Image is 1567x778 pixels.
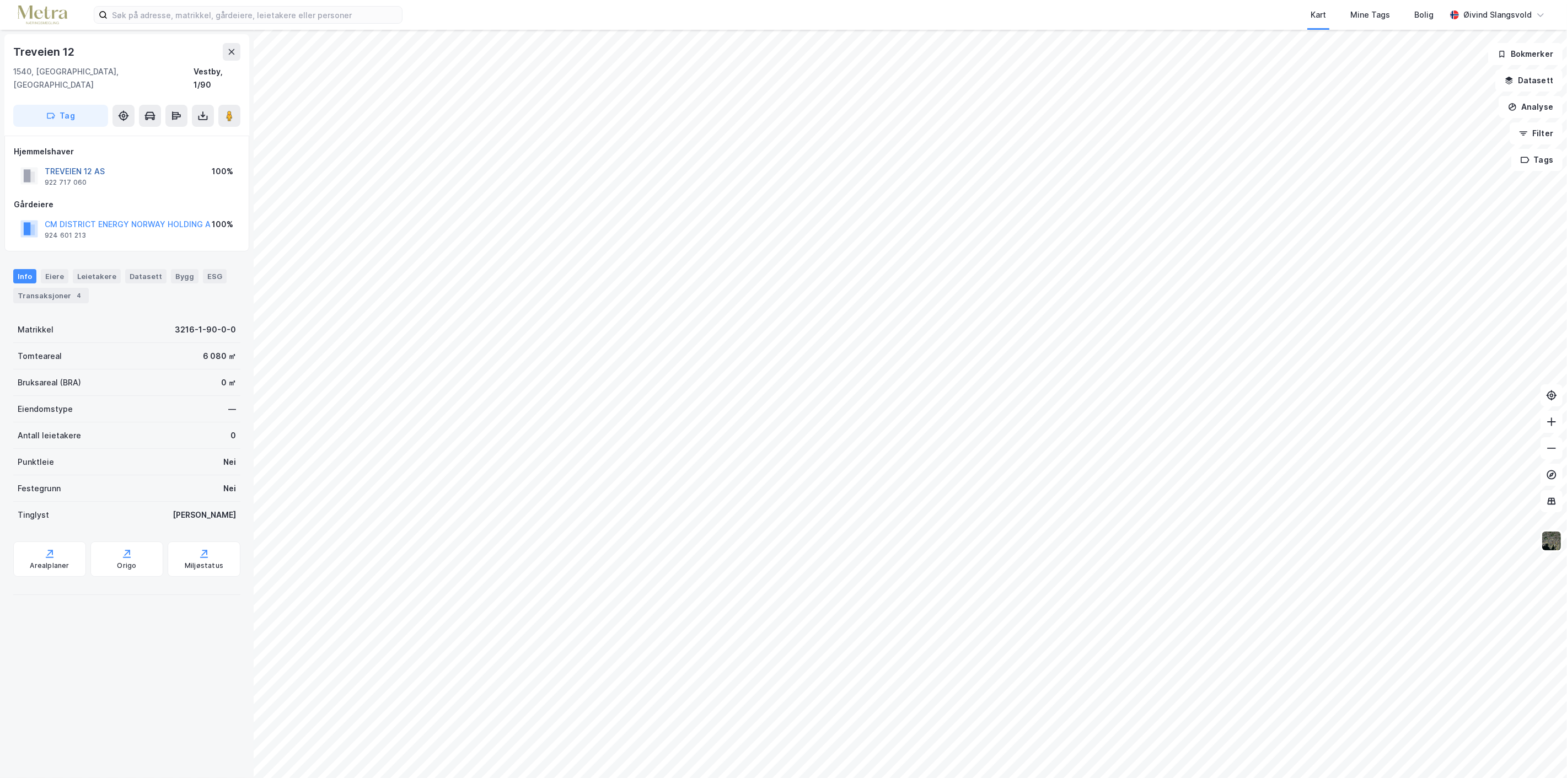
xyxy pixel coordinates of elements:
div: Punktleie [18,455,54,469]
div: [PERSON_NAME] [173,508,236,522]
div: Origo [117,561,137,570]
div: 924 601 213 [45,231,86,240]
div: Bygg [171,269,198,283]
div: Antall leietakere [18,429,81,442]
div: 6 080 ㎡ [203,350,236,363]
div: Vestby, 1/90 [194,65,240,92]
div: Nei [223,482,236,495]
div: Mine Tags [1350,8,1390,22]
div: Bruksareal (BRA) [18,376,81,389]
div: Tomteareal [18,350,62,363]
button: Analyse [1499,96,1563,118]
div: Leietakere [73,269,121,283]
div: 0 [230,429,236,442]
img: metra-logo.256734c3b2bbffee19d4.png [18,6,67,25]
div: 922 717 060 [45,178,87,187]
button: Tag [13,105,108,127]
div: Matrikkel [18,323,53,336]
input: Søk på adresse, matrikkel, gårdeiere, leietakere eller personer [108,7,402,23]
img: 9k= [1541,530,1562,551]
div: Hjemmelshaver [14,145,240,158]
div: Tinglyst [18,508,49,522]
div: Datasett [125,269,167,283]
div: Gårdeiere [14,198,240,211]
div: Eiere [41,269,68,283]
div: — [228,403,236,416]
div: Øivind Slangsvold [1463,8,1532,22]
div: Kart [1311,8,1326,22]
div: 100% [212,218,233,231]
div: Treveien 12 [13,43,77,61]
div: 3216-1-90-0-0 [175,323,236,336]
div: 0 ㎡ [221,376,236,389]
div: Bolig [1414,8,1434,22]
div: 4 [73,290,84,301]
div: ESG [203,269,227,283]
div: Kontrollprogram for chat [1512,725,1567,778]
div: Festegrunn [18,482,61,495]
div: Transaksjoner [13,288,89,303]
button: Tags [1511,149,1563,171]
div: Eiendomstype [18,403,73,416]
div: 100% [212,165,233,178]
div: Info [13,269,36,283]
button: Datasett [1495,69,1563,92]
button: Filter [1510,122,1563,144]
iframe: Chat Widget [1512,725,1567,778]
div: Miljøstatus [185,561,223,570]
div: 1540, [GEOGRAPHIC_DATA], [GEOGRAPHIC_DATA] [13,65,194,92]
div: Arealplaner [30,561,69,570]
div: Nei [223,455,236,469]
button: Bokmerker [1488,43,1563,65]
